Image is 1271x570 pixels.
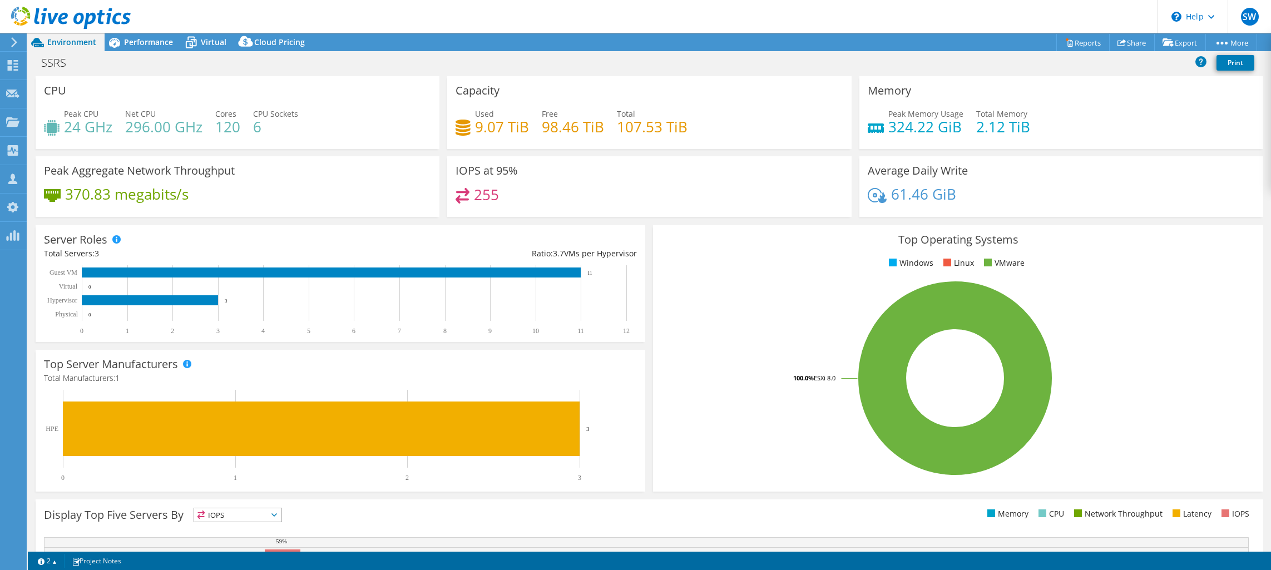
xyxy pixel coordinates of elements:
text: 2 [405,474,409,482]
span: Cores [215,108,236,119]
h3: Top Server Manufacturers [44,358,178,370]
li: VMware [981,257,1025,269]
span: Peak Memory Usage [888,108,963,119]
text: 12 [623,327,630,335]
text: 3 [216,327,220,335]
h3: CPU [44,85,66,97]
text: 0 [88,284,91,290]
a: 2 [30,554,65,568]
text: 7 [398,327,401,335]
span: 3.7 [553,248,564,259]
h4: 98.46 TiB [542,121,604,133]
span: Virtual [201,37,226,47]
a: Project Notes [64,554,129,568]
h3: Capacity [456,85,500,97]
text: Guest VM [50,269,77,276]
text: Virtual [59,282,78,290]
h4: 61.46 GiB [891,188,956,200]
text: 0 [88,312,91,318]
svg: \n [1171,12,1181,22]
text: 11 [577,327,584,335]
text: 4 [261,327,265,335]
h4: Total Manufacturers: [44,372,637,384]
a: More [1205,34,1257,51]
a: Export [1154,34,1206,51]
span: Total [617,108,635,119]
h4: 9.07 TiB [475,121,529,133]
span: Peak CPU [64,108,98,119]
text: 11 [587,270,592,276]
h4: 324.22 GiB [888,121,963,133]
tspan: ESXi 8.0 [814,374,835,382]
text: 9 [488,327,492,335]
text: HPE [46,425,58,433]
text: 3 [586,425,590,432]
span: 3 [95,248,99,259]
h1: SSRS [36,57,83,69]
span: SW [1241,8,1259,26]
li: Windows [886,257,933,269]
span: Environment [47,37,96,47]
h3: IOPS at 95% [456,165,518,177]
tspan: 100.0% [793,374,814,382]
text: 2 [171,327,174,335]
span: Cloud Pricing [254,37,305,47]
li: Latency [1170,508,1211,520]
text: Physical [55,310,78,318]
a: Print [1216,55,1254,71]
text: 6 [352,327,355,335]
a: Share [1109,34,1155,51]
text: 59% [276,538,287,544]
span: Free [542,108,558,119]
span: Total Memory [976,108,1027,119]
h4: 6 [253,121,298,133]
span: IOPS [194,508,281,522]
h4: 2.12 TiB [976,121,1030,133]
text: 5 [307,327,310,335]
h3: Average Daily Write [868,165,968,177]
h3: Peak Aggregate Network Throughput [44,165,235,177]
h4: 255 [474,189,499,201]
div: Total Servers: [44,247,340,260]
h4: 24 GHz [64,121,112,133]
li: IOPS [1219,508,1249,520]
text: 0 [80,327,83,335]
span: Net CPU [125,108,156,119]
a: Reports [1056,34,1110,51]
text: 3 [578,474,581,482]
span: 1 [115,373,120,383]
text: 3 [225,298,228,304]
text: 10 [532,327,539,335]
span: Performance [124,37,173,47]
text: 1 [234,474,237,482]
span: Used [475,108,494,119]
li: Linux [941,257,974,269]
li: Network Throughput [1071,508,1163,520]
li: CPU [1036,508,1064,520]
text: 0 [61,474,65,482]
text: 1 [126,327,129,335]
h4: 296.00 GHz [125,121,202,133]
text: 8 [443,327,447,335]
text: Hypervisor [47,296,77,304]
li: Memory [985,508,1028,520]
div: Ratio: VMs per Hypervisor [340,247,637,260]
h3: Server Roles [44,234,107,246]
h4: 370.83 megabits/s [65,188,189,200]
h4: 120 [215,121,240,133]
span: CPU Sockets [253,108,298,119]
h4: 107.53 TiB [617,121,688,133]
h3: Memory [868,85,911,97]
h3: Top Operating Systems [661,234,1254,246]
